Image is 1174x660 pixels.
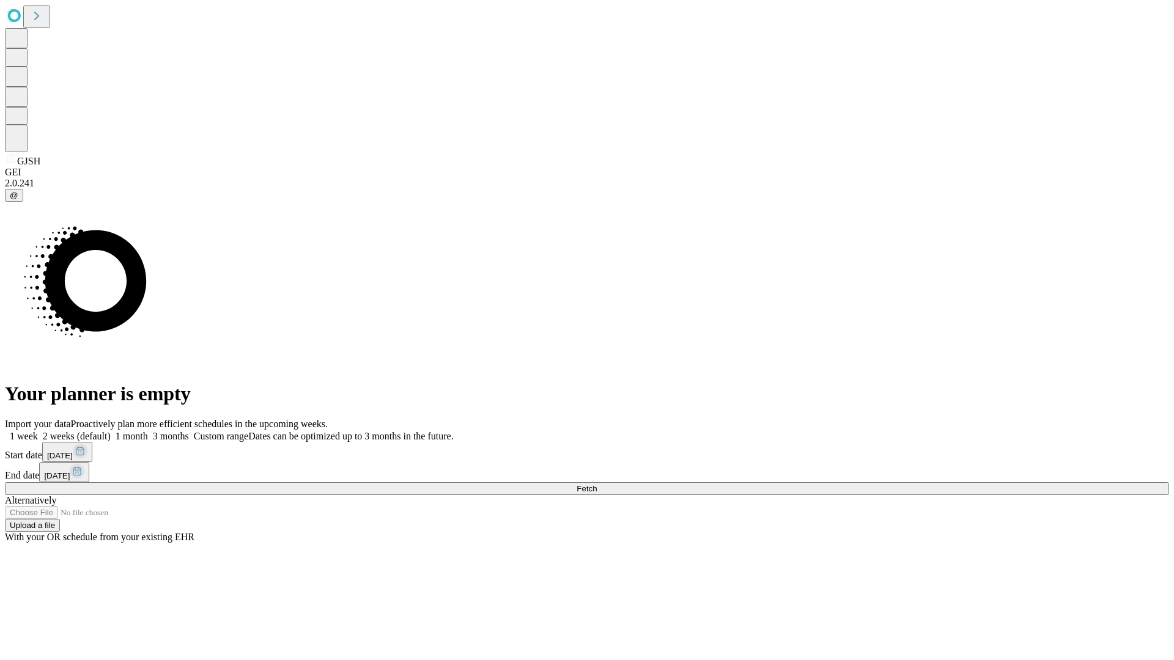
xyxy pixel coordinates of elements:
span: Fetch [577,484,597,493]
span: With your OR schedule from your existing EHR [5,532,194,542]
span: 3 months [153,431,189,441]
button: Fetch [5,482,1169,495]
span: Dates can be optimized up to 3 months in the future. [248,431,453,441]
span: Alternatively [5,495,56,505]
span: Custom range [194,431,248,441]
button: @ [5,189,23,202]
button: [DATE] [39,462,89,482]
div: End date [5,462,1169,482]
span: 1 month [116,431,148,441]
button: Upload a file [5,519,60,532]
div: Start date [5,442,1169,462]
span: @ [10,191,18,200]
span: [DATE] [47,451,73,460]
span: [DATE] [44,471,70,480]
div: GEI [5,167,1169,178]
h1: Your planner is empty [5,383,1169,405]
button: [DATE] [42,442,92,462]
div: 2.0.241 [5,178,1169,189]
span: Proactively plan more efficient schedules in the upcoming weeks. [71,419,328,429]
span: 2 weeks (default) [43,431,111,441]
span: GJSH [17,156,40,166]
span: Import your data [5,419,71,429]
span: 1 week [10,431,38,441]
